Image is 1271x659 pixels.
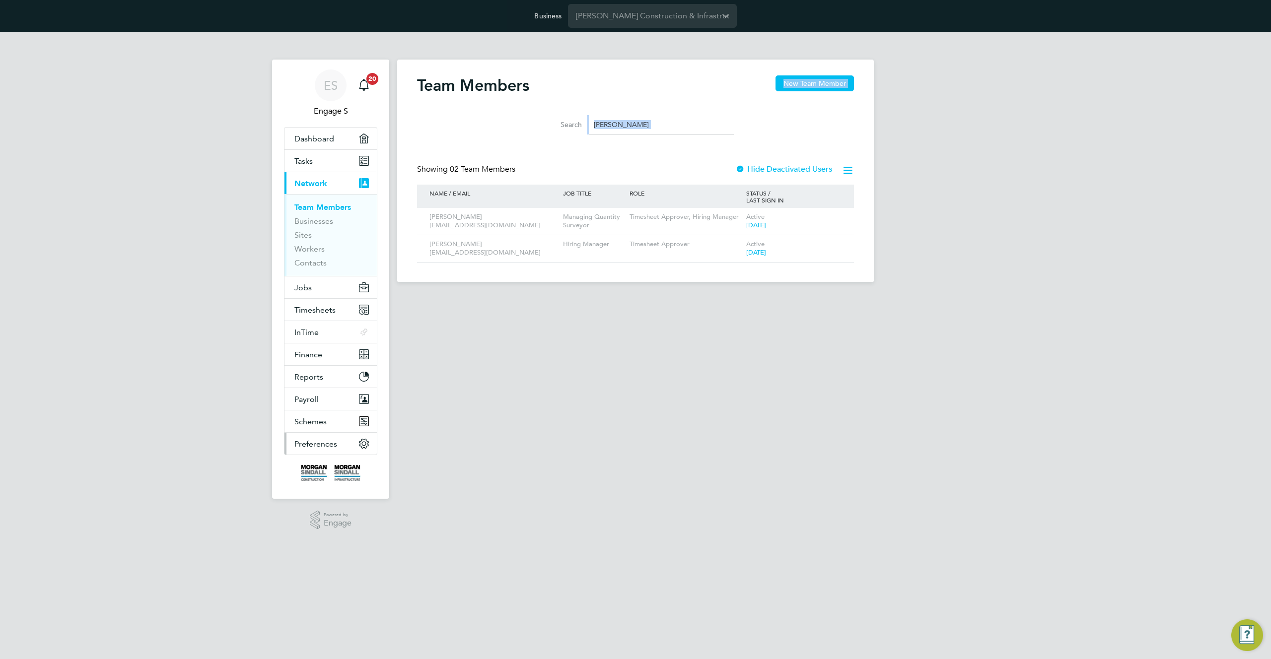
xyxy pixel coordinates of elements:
[294,283,312,292] span: Jobs
[427,208,561,235] div: [PERSON_NAME] [EMAIL_ADDRESS][DOMAIN_NAME]
[744,235,844,262] div: Active
[294,230,312,240] a: Sites
[284,69,377,117] a: ESEngage S
[294,305,336,315] span: Timesheets
[284,172,377,194] button: Network
[1231,619,1263,651] button: Engage Resource Center
[417,164,517,175] div: Showing
[366,73,378,85] span: 20
[284,321,377,343] button: InTime
[324,511,352,519] span: Powered by
[284,366,377,388] button: Reports
[324,79,338,92] span: ES
[301,465,360,481] img: morgansindall-logo-retina.png
[284,388,377,410] button: Payroll
[354,69,374,101] a: 20
[294,179,327,188] span: Network
[294,156,313,166] span: Tasks
[284,105,377,117] span: Engage S
[294,372,323,382] span: Reports
[744,208,844,235] div: Active
[284,150,377,172] a: Tasks
[417,75,529,95] h2: Team Members
[534,11,562,20] label: Business
[284,343,377,365] button: Finance
[735,164,832,174] label: Hide Deactivated Users
[427,185,561,201] div: NAME / EMAIL
[284,276,377,298] button: Jobs
[294,244,325,254] a: Workers
[294,417,327,426] span: Schemes
[294,134,334,143] span: Dashboard
[294,216,333,226] a: Businesses
[450,164,515,174] span: 02 Team Members
[561,235,627,254] div: Hiring Manager
[294,350,322,359] span: Finance
[627,235,744,254] div: Timesheet Approver
[284,433,377,455] button: Preferences
[427,235,561,262] div: [PERSON_NAME] [EMAIL_ADDRESS][DOMAIN_NAME]
[776,75,854,91] button: New Team Member
[284,299,377,321] button: Timesheets
[294,258,327,267] a: Contacts
[284,194,377,276] div: Network
[537,120,582,129] label: Search
[744,185,844,208] div: STATUS / LAST SIGN IN
[294,439,337,449] span: Preferences
[561,185,627,201] div: JOB TITLE
[284,410,377,432] button: Schemes
[627,208,744,226] div: Timesheet Approver, Hiring Manager
[310,511,352,529] a: Powered byEngage
[294,202,351,212] a: Team Members
[284,465,377,481] a: Go to home page
[627,185,744,201] div: ROLE
[589,115,734,134] input: Search for...
[294,395,319,404] span: Payroll
[284,128,377,149] a: Dashboard
[324,519,352,527] span: Engage
[746,248,766,257] span: [DATE]
[294,328,319,337] span: InTime
[272,60,389,499] nav: Main navigation
[561,208,627,235] div: Managing Quantity Surveyor
[746,221,766,229] span: [DATE]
